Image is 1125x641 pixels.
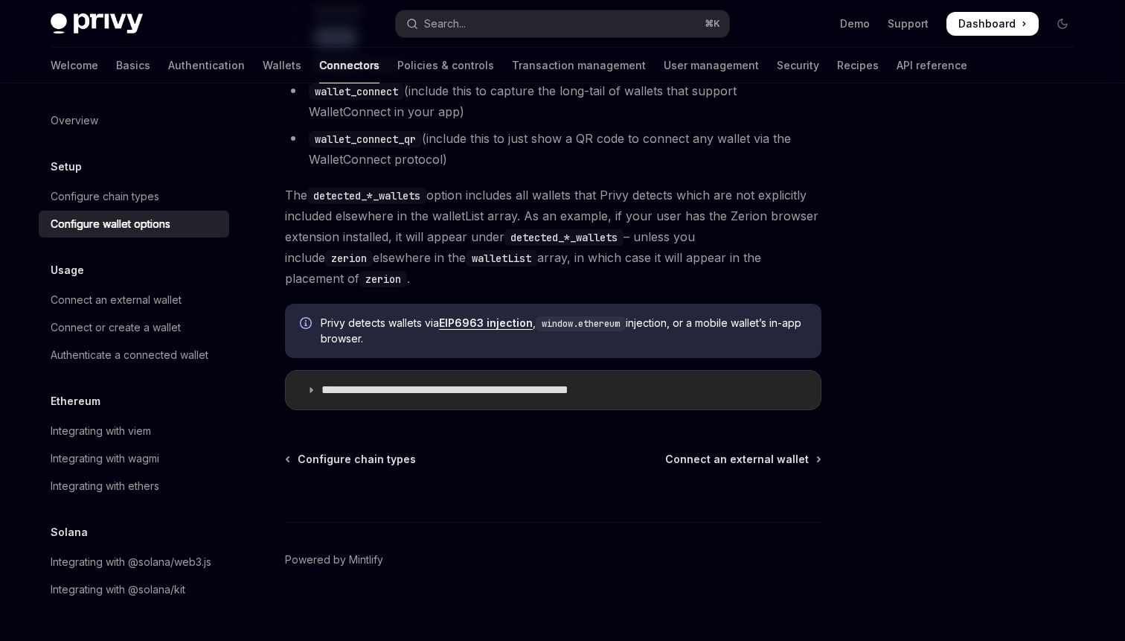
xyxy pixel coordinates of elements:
span: The option includes all wallets that Privy detects which are not explicitly included elsewhere in... [285,185,821,289]
code: wallet_connect [309,83,404,100]
code: detected_*_wallets [307,188,426,204]
li: (include this to just show a QR code to connect any wallet via the WalletConnect protocol) [285,128,821,170]
a: Integrating with @solana/web3.js [39,549,229,575]
h5: Ethereum [51,392,100,410]
code: zerion [325,250,373,267]
span: Connect an external wallet [665,452,809,467]
div: Configure chain types [51,188,159,205]
code: walletList [466,250,537,267]
a: Configure wallet options [39,211,229,237]
h5: Setup [51,158,82,176]
img: dark logo [51,13,143,34]
h5: Usage [51,261,84,279]
a: Powered by Mintlify [285,552,383,567]
span: Configure chain types [298,452,416,467]
div: Configure wallet options [51,215,170,233]
a: Recipes [837,48,879,83]
a: EIP6963 injection [439,316,533,330]
a: Configure chain types [39,183,229,210]
a: Transaction management [512,48,646,83]
a: Configure chain types [286,452,416,467]
a: Integrating with viem [39,418,229,444]
a: Basics [116,48,150,83]
button: Toggle dark mode [1051,12,1074,36]
a: Support [888,16,929,31]
svg: Info [300,317,315,332]
div: Integrating with @solana/kit [51,581,185,599]
div: Integrating with wagmi [51,450,159,468]
a: Connect or create a wallet [39,314,229,341]
div: Authenticate a connected wallet [51,346,208,364]
div: Integrating with @solana/web3.js [51,553,211,571]
a: Integrating with ethers [39,473,229,500]
a: Integrating with wagmi [39,445,229,472]
a: Overview [39,107,229,134]
a: Connect an external wallet [39,287,229,313]
code: wallet_connect_qr [309,131,422,147]
code: window.ethereum [536,316,626,331]
a: Security [777,48,819,83]
a: Integrating with @solana/kit [39,576,229,603]
a: Authenticate a connected wallet [39,342,229,369]
span: Dashboard [958,16,1016,31]
span: Privy detects wallets via , injection, or a mobile wallet’s in-app browser. [321,316,807,346]
div: Connect or create a wallet [51,319,181,337]
div: Integrating with viem [51,422,151,440]
a: Wallets [263,48,301,83]
span: ⌘ K [705,18,720,30]
a: Welcome [51,48,98,83]
code: detected_*_wallets [504,229,624,246]
a: Connect an external wallet [665,452,820,467]
a: Demo [840,16,870,31]
a: Authentication [168,48,245,83]
a: User management [664,48,759,83]
div: Search... [424,15,466,33]
div: Connect an external wallet [51,291,182,309]
a: API reference [897,48,967,83]
li: (include this to capture the long-tail of wallets that support WalletConnect in your app) [285,80,821,122]
a: Policies & controls [397,48,494,83]
a: Connectors [319,48,379,83]
h5: Solana [51,523,88,541]
div: Overview [51,112,98,130]
button: Open search [396,10,729,37]
code: zerion [359,271,407,287]
div: Integrating with ethers [51,477,159,495]
a: Dashboard [946,12,1039,36]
